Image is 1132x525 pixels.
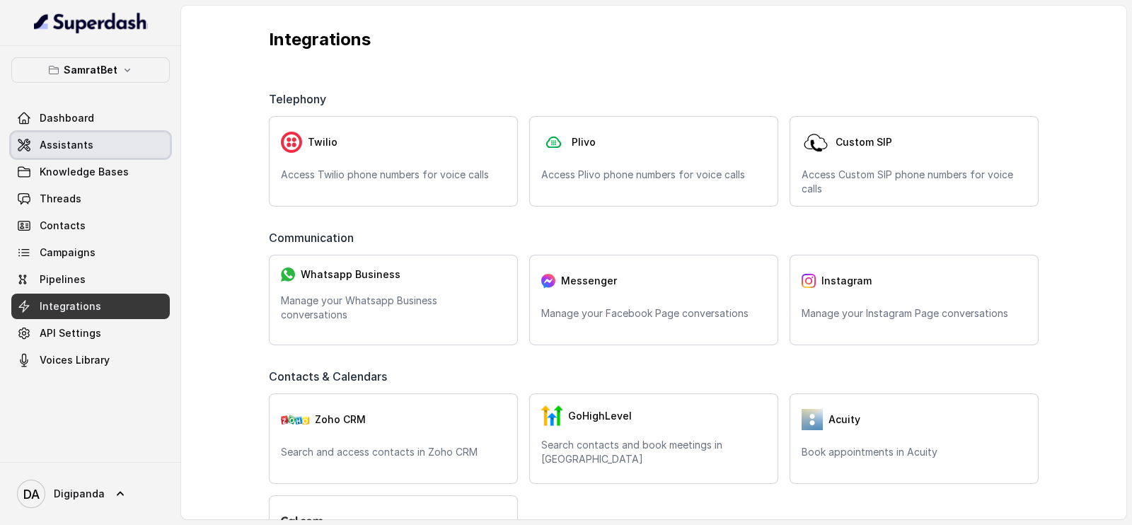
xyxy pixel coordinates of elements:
text: DA [23,487,40,502]
p: Access Custom SIP phone numbers for voice calls [802,168,1027,196]
p: Manage your Facebook Page conversations [541,306,766,321]
p: Book appointments in Acuity [802,445,1027,459]
img: GHL.59f7fa3143240424d279.png [541,405,562,427]
span: Dashboard [40,111,94,125]
span: Communication [269,229,359,246]
img: customSip.5d45856e11b8082b7328070e9c2309ec.svg [802,128,830,156]
img: whatsapp.f50b2aaae0bd8934e9105e63dc750668.svg [281,267,295,282]
img: instagram.04eb0078a085f83fc525.png [802,274,816,288]
a: Knowledge Bases [11,159,170,185]
img: twilio.7c09a4f4c219fa09ad352260b0a8157b.svg [281,132,302,153]
span: Acuity [828,412,860,427]
a: Voices Library [11,347,170,373]
span: Digipanda [54,487,105,501]
img: 5vvjV8cQY1AVHSZc2N7qU9QabzYIM+zpgiA0bbq9KFoni1IQNE8dHPp0leJjYW31UJeOyZnSBUO77gdMaNhFCgpjLZzFnVhVC... [802,409,823,430]
a: Campaigns [11,240,170,265]
a: Integrations [11,294,170,319]
p: Search contacts and book meetings in [GEOGRAPHIC_DATA] [541,438,766,466]
span: API Settings [40,326,101,340]
p: Access Plivo phone numbers for voice calls [541,168,766,182]
a: Dashboard [11,105,170,131]
span: Contacts [40,219,86,233]
a: Digipanda [11,474,170,514]
span: Plivo [572,135,596,149]
a: Assistants [11,132,170,158]
span: Whatsapp Business [301,267,400,282]
span: Custom SIP [836,135,892,149]
a: Contacts [11,213,170,238]
p: Search and access contacts in Zoho CRM [281,445,506,459]
a: Threads [11,186,170,212]
span: Messenger [561,274,617,288]
span: Campaigns [40,246,96,260]
span: Integrations [40,299,101,313]
span: Instagram [821,274,872,288]
span: Zoho CRM [315,412,366,427]
span: Telephony [269,91,332,108]
img: light.svg [34,11,148,34]
span: Threads [40,192,81,206]
a: API Settings [11,321,170,346]
button: SamratBet [11,57,170,83]
p: Manage your Instagram Page conversations [802,306,1027,321]
a: Pipelines [11,267,170,292]
span: Voices Library [40,353,110,367]
img: plivo.d3d850b57a745af99832d897a96997ac.svg [541,132,566,154]
img: zohoCRM.b78897e9cd59d39d120b21c64f7c2b3a.svg [281,415,309,425]
img: messenger.2e14a0163066c29f9ca216c7989aa592.svg [541,274,555,288]
span: Knowledge Bases [40,165,129,179]
p: Integrations [269,28,1039,51]
span: Assistants [40,138,93,152]
span: Twilio [308,135,337,149]
span: Contacts & Calendars [269,368,393,385]
span: GoHighLevel [568,409,632,423]
p: SamratBet [64,62,117,79]
p: Access Twilio phone numbers for voice calls [281,168,506,182]
p: Manage your Whatsapp Business conversations [281,294,506,322]
span: Pipelines [40,272,86,287]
